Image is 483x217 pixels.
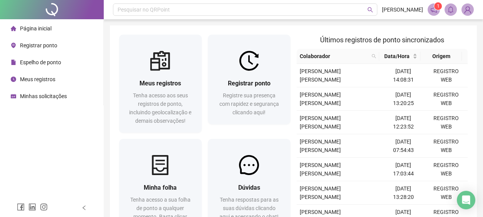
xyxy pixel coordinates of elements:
span: Registrar ponto [228,80,271,87]
td: [DATE] 13:20:25 [382,87,425,111]
th: Data/Hora [379,49,421,64]
span: Data/Hora [382,52,412,60]
a: Meus registrosTenha acesso aos seus registros de ponto, incluindo geolocalização e demais observa... [119,35,202,133]
span: Colaborador [300,52,368,60]
span: Últimos registros de ponto sincronizados [320,36,444,44]
span: [PERSON_NAME] [PERSON_NAME] [300,92,341,106]
span: file [11,60,16,65]
td: REGISTRO WEB [425,158,468,181]
span: environment [11,43,16,48]
img: 90663 [462,4,473,15]
div: Open Intercom Messenger [457,191,475,209]
td: [DATE] 13:28:20 [382,181,425,205]
span: Meus registros [139,80,181,87]
span: facebook [17,203,25,211]
span: Espelho de ponto [20,59,61,65]
td: REGISTRO WEB [425,111,468,134]
span: Registre sua presença com rapidez e segurança clicando aqui! [219,92,279,115]
span: Minha folha [144,184,177,191]
td: [DATE] 12:23:52 [382,111,425,134]
span: Registrar ponto [20,42,57,48]
th: Origem [420,49,462,64]
td: [DATE] 14:08:31 [382,64,425,87]
span: Dúvidas [238,184,260,191]
td: REGISTRO WEB [425,87,468,111]
span: Meus registros [20,76,55,82]
span: notification [430,6,437,13]
span: 1 [437,3,440,9]
span: bell [447,6,454,13]
span: instagram [40,203,48,211]
td: REGISTRO WEB [425,134,468,158]
sup: 1 [434,2,442,10]
span: [PERSON_NAME] [382,5,423,14]
span: search [367,7,373,13]
span: home [11,26,16,31]
td: REGISTRO WEB [425,181,468,205]
span: Página inicial [20,25,51,32]
span: [PERSON_NAME] [PERSON_NAME] [300,68,341,83]
a: Registrar pontoRegistre sua presença com rapidez e segurança clicando aqui! [208,35,290,124]
td: [DATE] 07:54:43 [382,134,425,158]
td: REGISTRO WEB [425,64,468,87]
td: [DATE] 17:03:44 [382,158,425,181]
span: schedule [11,93,16,99]
span: linkedin [28,203,36,211]
span: [PERSON_NAME] [PERSON_NAME] [300,162,341,177]
span: Minhas solicitações [20,93,67,99]
span: search [372,54,376,58]
span: [PERSON_NAME] [PERSON_NAME] [300,185,341,200]
span: Tenha acesso aos seus registros de ponto, incluindo geolocalização e demais observações! [129,92,191,124]
span: clock-circle [11,77,16,82]
span: search [370,50,378,62]
span: [PERSON_NAME] [PERSON_NAME] [300,139,341,153]
span: left [81,205,87,210]
span: [PERSON_NAME] [PERSON_NAME] [300,115,341,130]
